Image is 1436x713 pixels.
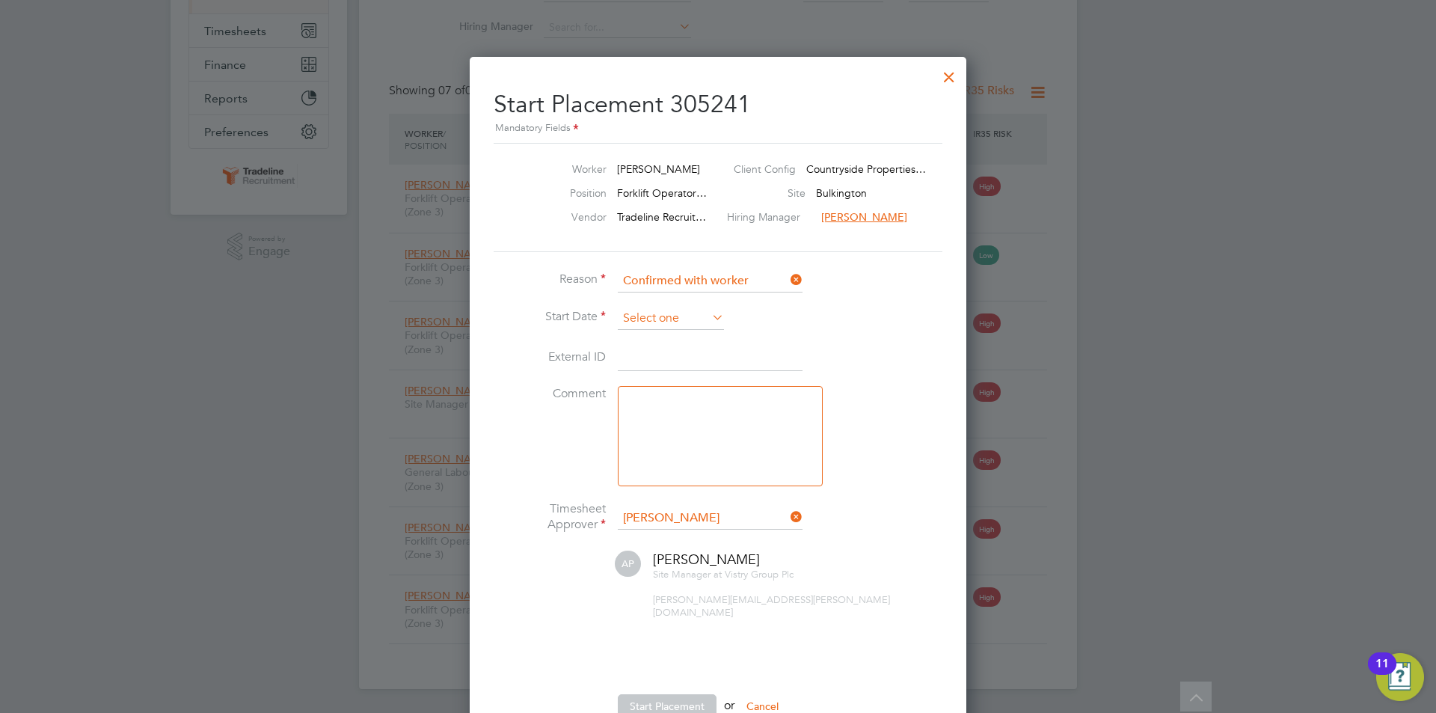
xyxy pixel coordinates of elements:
[494,272,606,287] label: Reason
[494,78,942,137] h2: Start Placement 305241
[653,593,890,619] span: [PERSON_NAME][EMAIL_ADDRESS][PERSON_NAME][DOMAIN_NAME]
[816,186,867,200] span: Bulkington
[494,386,606,402] label: Comment
[746,186,806,200] label: Site
[617,162,700,176] span: [PERSON_NAME]
[618,307,724,330] input: Select one
[618,507,803,530] input: Search for...
[727,210,811,224] label: Hiring Manager
[615,551,641,577] span: AP
[1376,653,1424,701] button: Open Resource Center, 11 new notifications
[653,568,722,581] span: Site Manager at
[494,309,606,325] label: Start Date
[725,568,794,581] span: Vistry Group Plc
[494,501,606,533] label: Timesheet Approver
[821,210,907,224] span: [PERSON_NAME]
[494,120,942,137] div: Mandatory Fields
[806,162,926,176] span: Countryside Properties…
[618,270,803,293] input: Select one
[1375,664,1389,683] div: 11
[734,162,796,176] label: Client Config
[524,162,607,176] label: Worker
[524,186,607,200] label: Position
[617,210,706,224] span: Tradeline Recruit…
[653,551,760,568] span: [PERSON_NAME]
[617,186,707,200] span: Forklift Operator…
[494,349,606,365] label: External ID
[524,210,607,224] label: Vendor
